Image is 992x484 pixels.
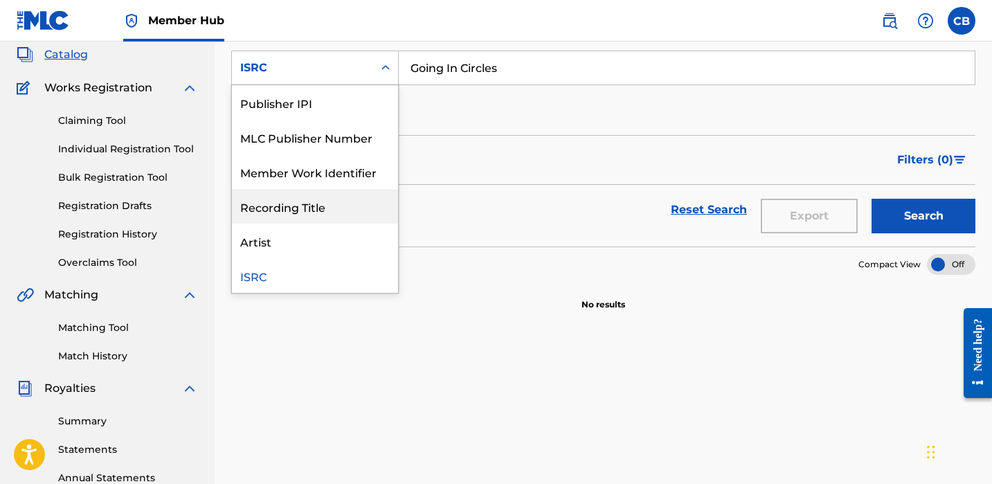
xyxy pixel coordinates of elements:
button: Filters (0) [889,143,975,177]
a: Bulk Registration Tool [58,170,198,185]
img: expand [181,80,198,96]
img: MLC Logo [17,10,70,30]
span: Matching [44,287,98,303]
span: Compact View [858,258,921,271]
a: Public Search [876,7,903,35]
a: Matching Tool [58,321,198,335]
div: User Menu [948,7,975,35]
a: Individual Registration Tool [58,142,198,156]
a: Claiming Tool [58,114,198,128]
img: expand [181,380,198,397]
img: Top Rightsholder [123,12,140,29]
div: ISRC [232,258,398,293]
a: Registration Drafts [58,199,198,213]
img: Matching [17,287,34,303]
span: Member Hub [148,12,224,28]
div: Help [912,7,939,35]
div: Artist [232,224,398,258]
a: Registration History [58,227,198,242]
div: ISRC [240,60,365,76]
img: filter [954,156,966,164]
img: Royalties [17,380,33,397]
iframe: Resource Center [953,298,992,409]
form: Search Form [231,51,975,247]
span: Works Registration [44,80,152,96]
a: Statements [58,442,198,457]
a: Reset Search [664,195,754,225]
img: expand [181,287,198,303]
div: Recording Title [232,189,398,224]
img: Works Registration [17,80,35,96]
button: Search [872,199,975,233]
div: Publisher IPI [232,85,398,120]
a: CatalogCatalog [17,46,88,63]
img: Catalog [17,46,33,63]
span: Catalog [44,46,88,63]
div: Drag [927,431,935,473]
a: Overclaims Tool [58,256,198,270]
span: Royalties [44,380,96,397]
img: search [881,12,898,29]
a: Match History [58,349,198,364]
div: Member Work Identifier [232,154,398,189]
iframe: Chat Widget [923,418,992,484]
p: No results [581,282,625,311]
a: Summary [58,414,198,429]
img: help [917,12,934,29]
div: MLC Publisher Number [232,120,398,154]
span: Filters ( 0 ) [897,152,953,168]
